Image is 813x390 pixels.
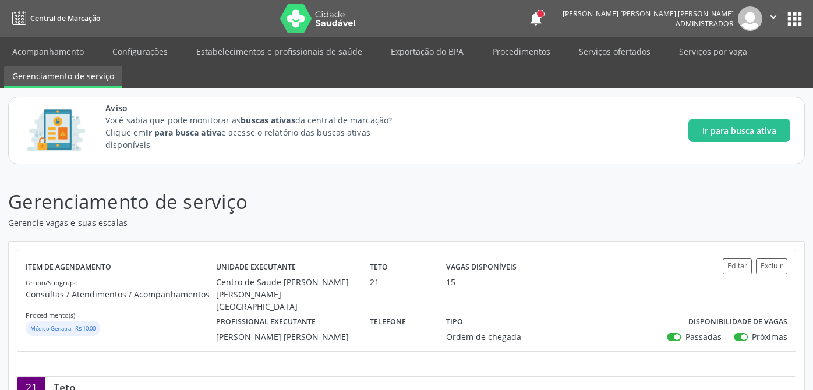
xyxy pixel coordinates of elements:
[571,41,659,62] a: Serviços ofertados
[216,258,296,276] label: Unidade executante
[104,41,176,62] a: Configurações
[4,66,122,88] a: Gerenciamento de serviço
[688,313,787,331] label: Disponibilidade de vagas
[671,41,755,62] a: Serviços por vaga
[30,13,100,23] span: Central de Marcação
[752,331,787,343] label: Próximas
[446,276,455,288] div: 15
[370,258,388,276] label: Teto
[30,325,96,332] small: Médico Geriatra - R$ 10,00
[370,313,406,331] label: Telefone
[26,258,111,276] label: Item de agendamento
[188,41,370,62] a: Estabelecimentos e profissionais de saúde
[105,114,413,151] p: Você sabia que pode monitorar as da central de marcação? Clique em e acesse o relatório das busca...
[370,276,430,288] div: 21
[383,41,472,62] a: Exportação do BPA
[23,104,89,157] img: Imagem de CalloutCard
[767,10,780,23] i: 
[446,313,463,331] label: Tipo
[8,9,100,28] a: Central de Marcação
[484,41,559,62] a: Procedimentos
[446,258,517,276] label: Vagas disponíveis
[8,187,566,217] p: Gerenciamento de serviço
[784,9,805,29] button: apps
[563,9,734,19] div: [PERSON_NAME] [PERSON_NAME] [PERSON_NAME]
[738,6,762,31] img: img
[688,119,790,142] button: Ir para busca ativa
[528,10,544,27] button: notifications
[370,331,430,343] div: --
[26,311,75,320] small: Procedimento(s)
[146,127,221,138] strong: Ir para busca ativa
[723,258,752,274] button: Editar
[446,331,545,343] div: Ordem de chegada
[702,125,776,137] span: Ir para busca ativa
[762,6,784,31] button: 
[8,217,566,229] p: Gerencie vagas e suas escalas
[105,102,413,114] span: Aviso
[676,19,734,29] span: Administrador
[4,41,92,62] a: Acompanhamento
[26,288,216,300] p: Consultas / Atendimentos / Acompanhamentos
[216,276,354,313] div: Centro de Saude [PERSON_NAME] [PERSON_NAME][GEOGRAPHIC_DATA]
[216,313,316,331] label: Profissional executante
[26,278,78,287] small: Grupo/Subgrupo
[216,331,354,343] div: [PERSON_NAME] [PERSON_NAME]
[241,115,295,126] strong: buscas ativas
[685,331,722,343] label: Passadas
[756,258,787,274] button: Excluir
